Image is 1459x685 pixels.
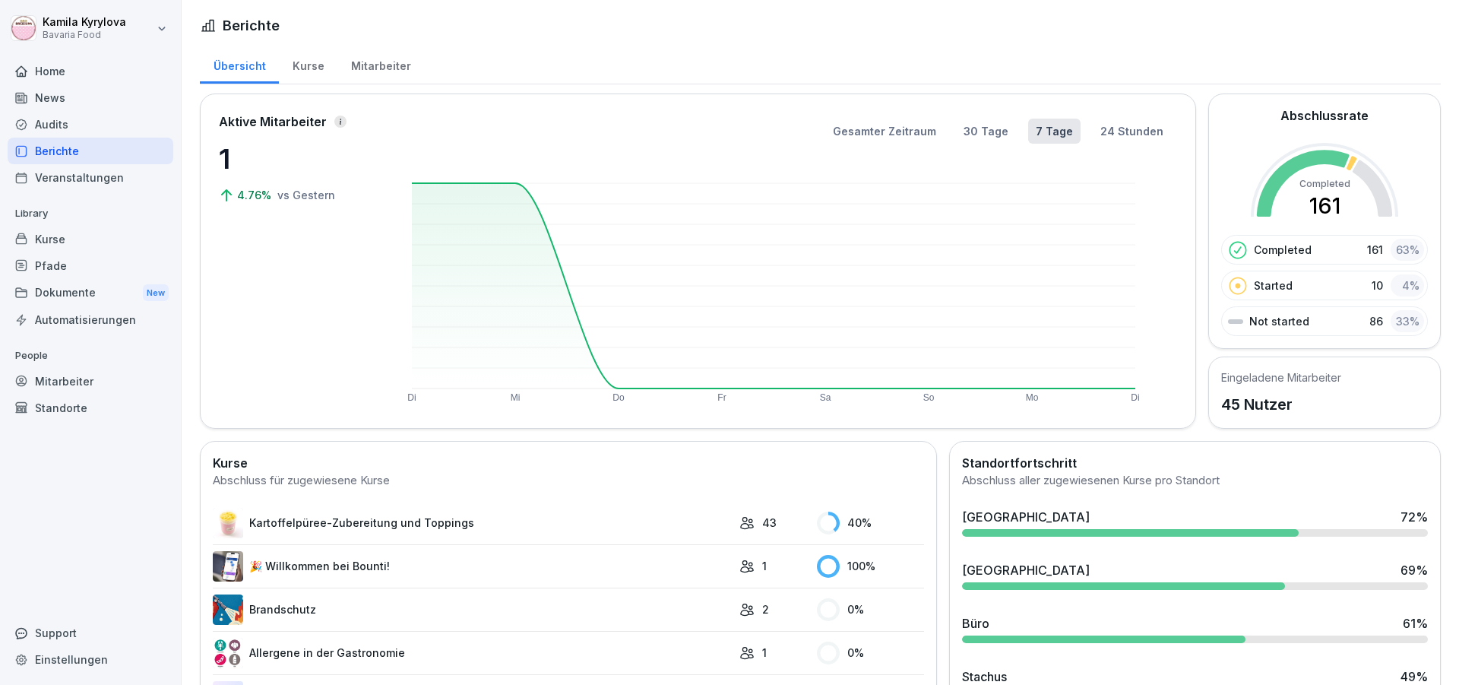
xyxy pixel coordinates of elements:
a: Büro61% [956,608,1434,649]
a: Kurse [8,226,173,252]
p: Not started [1249,313,1309,329]
p: Library [8,201,173,226]
div: 63 % [1391,239,1424,261]
text: Di [407,392,416,403]
p: Aktive Mitarbeiter [219,113,327,131]
p: Started [1254,277,1293,293]
p: Bavaria Food [43,30,126,40]
div: 0 % [817,642,924,664]
p: 43 [762,515,777,531]
a: 🎉 Willkommen bei Bounti! [213,551,732,582]
div: Support [8,620,173,646]
div: New [143,284,169,302]
div: Büro [962,614,989,633]
div: [GEOGRAPHIC_DATA] [962,561,1090,579]
img: b0iy7e1gfawqjs4nezxuanzk.png [213,595,243,625]
a: Veranstaltungen [8,164,173,191]
p: 45 Nutzer [1221,393,1341,416]
a: Allergene in der Gastronomie [213,638,732,668]
button: Gesamter Zeitraum [825,119,944,144]
p: 161 [1367,242,1383,258]
img: b4eu0mai1tdt6ksd7nlke1so.png [213,551,243,582]
div: 33 % [1391,310,1424,332]
img: ur5kfpj4g1mhuir9rzgpc78h.png [213,508,243,538]
a: Mitarbeiter [8,368,173,395]
a: Standorte [8,395,173,421]
p: 1 [762,645,767,661]
p: People [8,344,173,368]
div: 40 % [817,512,924,534]
button: 7 Tage [1028,119,1081,144]
div: 100 % [817,555,924,578]
a: News [8,84,173,111]
a: DokumenteNew [8,279,173,307]
a: Automatisierungen [8,306,173,333]
div: Abschluss für zugewiesene Kurse [213,472,924,490]
text: Sa [820,392,831,403]
h2: Abschlussrate [1280,106,1369,125]
a: Einstellungen [8,646,173,673]
button: 30 Tage [956,119,1016,144]
text: Fr [717,392,726,403]
h1: Berichte [223,15,280,36]
div: Abschluss aller zugewiesenen Kurse pro Standort [962,472,1428,490]
a: Audits [8,111,173,138]
a: Home [8,58,173,84]
h5: Eingeladene Mitarbeiter [1221,369,1341,385]
text: Di [1131,392,1139,403]
a: Brandschutz [213,595,732,625]
h2: Kurse [213,454,924,472]
img: wi6qaxf14ni09ll6d10wcg5r.png [213,638,243,668]
a: Kartoffelpüree-Zubereitung und Toppings [213,508,732,538]
div: 61 % [1403,614,1428,633]
text: Do [612,392,625,403]
div: 69 % [1400,561,1428,579]
p: vs Gestern [277,187,335,203]
text: So [923,392,935,403]
h2: Standortfortschritt [962,454,1428,472]
button: 24 Stunden [1093,119,1171,144]
div: Dokumente [8,279,173,307]
a: [GEOGRAPHIC_DATA]72% [956,502,1434,543]
a: Pfade [8,252,173,279]
p: Kamila Kyrylova [43,16,126,29]
text: Mi [511,392,521,403]
p: 1 [762,558,767,574]
a: Übersicht [200,45,279,84]
p: 1 [219,138,371,179]
a: Berichte [8,138,173,164]
div: 0 % [817,598,924,621]
a: [GEOGRAPHIC_DATA]69% [956,555,1434,596]
div: 4 % [1391,274,1424,297]
p: 2 [762,601,769,617]
p: 10 [1372,277,1383,293]
a: Mitarbeiter [337,45,424,84]
text: Mo [1026,392,1039,403]
div: 72 % [1400,508,1428,526]
p: Completed [1254,242,1312,258]
div: [GEOGRAPHIC_DATA] [962,508,1090,526]
p: 86 [1369,313,1383,329]
a: Kurse [279,45,337,84]
p: 4.76% [237,187,274,203]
